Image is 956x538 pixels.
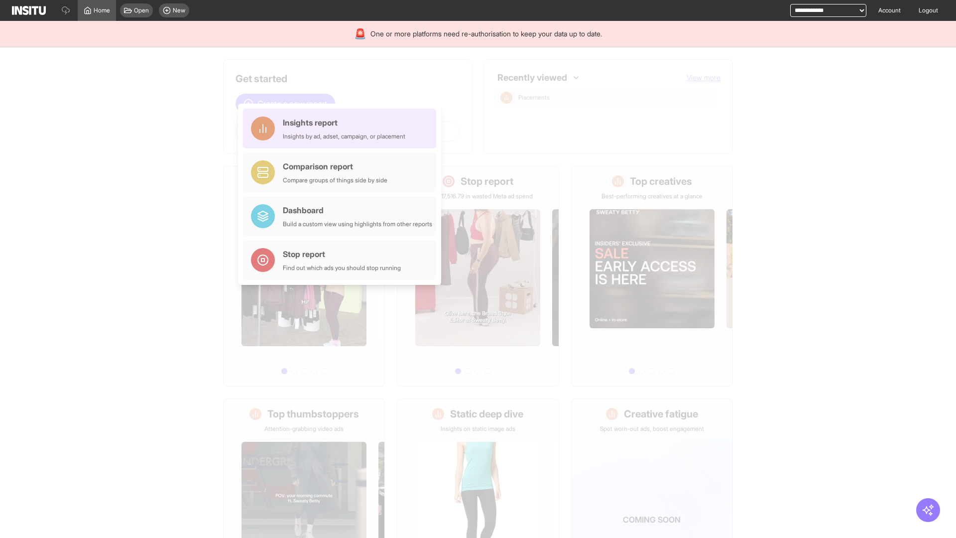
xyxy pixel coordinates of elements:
[94,6,110,14] span: Home
[283,248,401,260] div: Stop report
[283,176,387,184] div: Compare groups of things side by side
[370,29,602,39] span: One or more platforms need re-authorisation to keep your data up to date.
[283,204,432,216] div: Dashboard
[354,27,366,41] div: 🚨
[283,133,405,140] div: Insights by ad, adset, campaign, or placement
[283,160,387,172] div: Comparison report
[12,6,46,15] img: Logo
[134,6,149,14] span: Open
[173,6,185,14] span: New
[283,264,401,272] div: Find out which ads you should stop running
[283,117,405,129] div: Insights report
[283,220,432,228] div: Build a custom view using highlights from other reports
